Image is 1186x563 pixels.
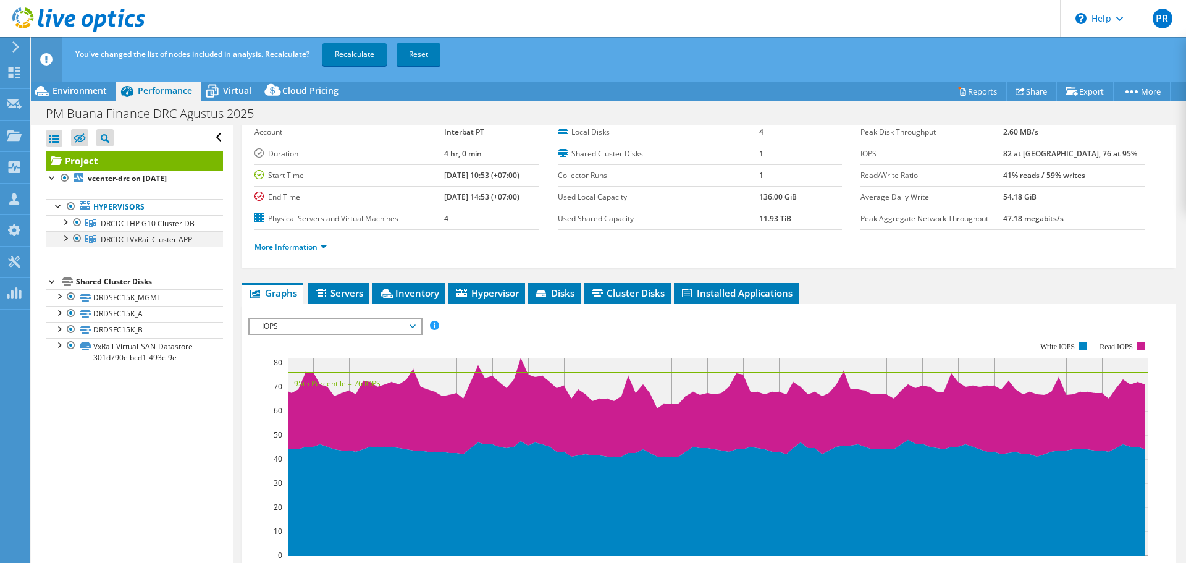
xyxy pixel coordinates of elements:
[558,126,759,138] label: Local Disks
[46,306,223,322] a: DRDSFC15K_A
[558,191,759,203] label: Used Local Capacity
[248,287,297,299] span: Graphs
[1153,9,1172,28] span: PR
[254,148,444,160] label: Duration
[444,170,519,180] b: [DATE] 10:53 (+07:00)
[759,192,797,202] b: 136.00 GiB
[1003,192,1037,202] b: 54.18 GiB
[444,213,448,224] b: 4
[558,169,759,182] label: Collector Runs
[444,148,482,159] b: 4 hr, 0 min
[254,169,444,182] label: Start Time
[1003,170,1085,180] b: 41% reads / 59% writes
[75,49,309,59] span: You've changed the list of nodes included in analysis. Recalculate?
[1113,82,1171,101] a: More
[274,454,282,464] text: 40
[40,107,273,121] h1: PM Buana Finance DRC Agustus 2025
[948,82,1007,101] a: Reports
[455,287,519,299] span: Hypervisor
[274,430,282,440] text: 50
[46,151,223,171] a: Project
[46,215,223,231] a: DRCDCI HP G10 Cluster DB
[88,173,167,184] b: vcenter-drc on [DATE]
[254,213,444,225] label: Physical Servers and Virtual Machines
[558,148,759,160] label: Shared Cluster Disks
[860,191,1003,203] label: Average Daily Write
[1075,13,1087,24] svg: \n
[274,526,282,536] text: 10
[256,319,414,334] span: IOPS
[759,170,763,180] b: 1
[101,218,195,229] span: DRCDCI HP G10 Cluster DB
[322,43,387,66] a: Recalculate
[46,322,223,338] a: DRDSFC15K_B
[1003,127,1038,137] b: 2.60 MB/s
[223,85,251,96] span: Virtual
[274,357,282,368] text: 80
[101,234,192,245] span: DRCDCI VxRail Cluster APP
[759,148,763,159] b: 1
[379,287,439,299] span: Inventory
[1006,82,1057,101] a: Share
[1056,82,1114,101] a: Export
[274,478,282,488] text: 30
[860,148,1003,160] label: IOPS
[46,338,223,365] a: VxRail-Virtual-SAN-Datastore-301d790c-bcd1-493c-9e
[294,378,381,389] text: 95th Percentile = 76 IOPS
[278,550,282,561] text: 0
[1100,342,1133,351] text: Read IOPS
[860,169,1003,182] label: Read/Write Ratio
[534,287,574,299] span: Disks
[397,43,440,66] a: Reset
[274,381,282,392] text: 70
[46,231,223,247] a: DRCDCI VxRail Cluster APP
[860,213,1003,225] label: Peak Aggregate Network Throughput
[46,289,223,305] a: DRDSFC15K_MGMT
[680,287,793,299] span: Installed Applications
[1003,213,1064,224] b: 47.18 megabits/s
[759,213,791,224] b: 11.93 TiB
[46,199,223,215] a: Hypervisors
[282,85,339,96] span: Cloud Pricing
[138,85,192,96] span: Performance
[53,85,107,96] span: Environment
[860,126,1003,138] label: Peak Disk Throughput
[558,213,759,225] label: Used Shared Capacity
[274,405,282,416] text: 60
[1003,148,1137,159] b: 82 at [GEOGRAPHIC_DATA], 76 at 95%
[444,127,484,137] b: Interbat PT
[759,127,763,137] b: 4
[254,242,327,252] a: More Information
[314,287,363,299] span: Servers
[274,502,282,512] text: 20
[76,274,223,289] div: Shared Cluster Disks
[590,287,665,299] span: Cluster Disks
[254,191,444,203] label: End Time
[1040,342,1075,351] text: Write IOPS
[444,192,519,202] b: [DATE] 14:53 (+07:00)
[46,171,223,187] a: vcenter-drc on [DATE]
[254,126,444,138] label: Account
